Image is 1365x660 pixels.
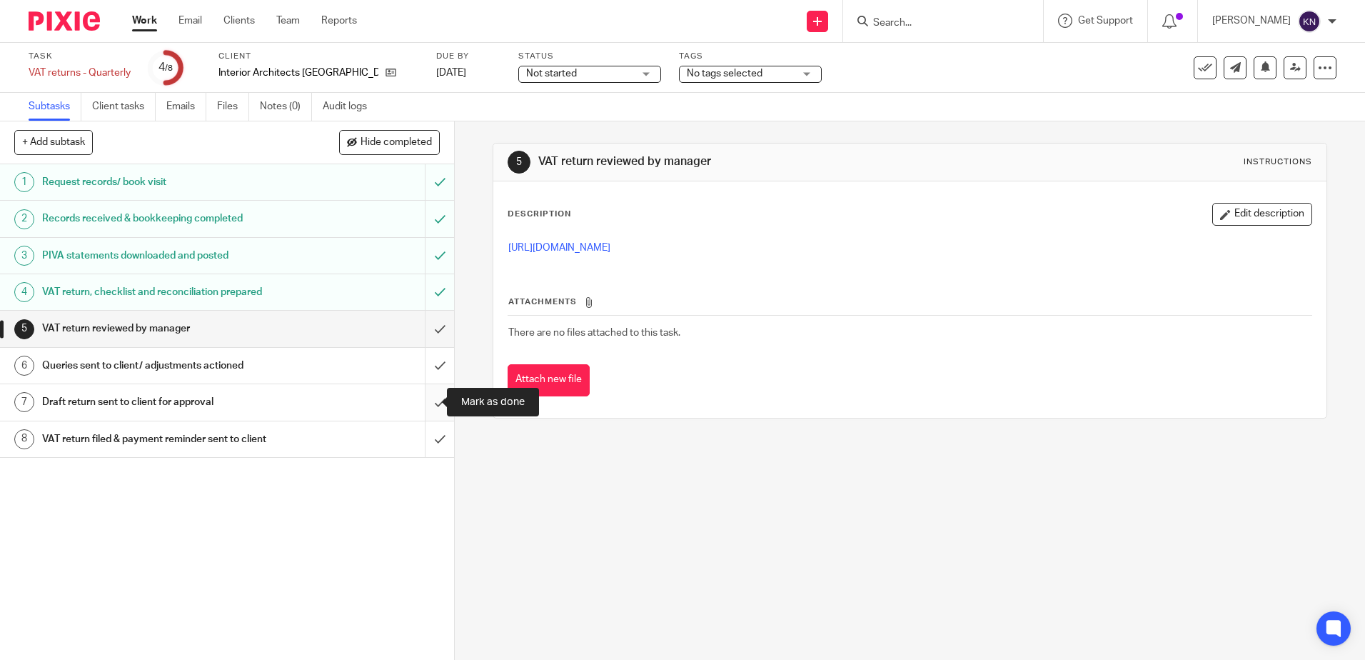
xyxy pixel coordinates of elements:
div: 6 [14,356,34,376]
a: Team [276,14,300,28]
a: Client tasks [92,93,156,121]
span: Get Support [1078,16,1133,26]
h1: VAT return filed & payment reminder sent to client [42,429,288,450]
a: [URL][DOMAIN_NAME] [508,243,610,253]
p: [PERSON_NAME] [1212,14,1291,28]
div: 8 [14,429,34,449]
a: Reports [321,14,357,28]
div: 7 [14,392,34,412]
small: /8 [165,64,173,72]
p: Description [508,209,571,220]
div: 2 [14,209,34,229]
a: Notes (0) [260,93,312,121]
span: Hide completed [361,137,432,149]
h1: Request records/ book visit [42,171,288,193]
h1: PIVA statements downloaded and posted [42,245,288,266]
label: Tags [679,51,822,62]
img: svg%3E [1298,10,1321,33]
a: Files [217,93,249,121]
div: 4 [158,59,173,76]
div: 5 [14,319,34,339]
div: Instructions [1244,156,1312,168]
a: Audit logs [323,93,378,121]
label: Task [29,51,131,62]
span: [DATE] [436,68,466,78]
h1: VAT return, checklist and reconciliation prepared [42,281,288,303]
h1: Records received & bookkeeping completed [42,208,288,229]
div: 4 [14,282,34,302]
a: Subtasks [29,93,81,121]
h1: Queries sent to client/ adjustments actioned [42,355,288,376]
input: Search [872,17,1000,30]
a: Email [178,14,202,28]
h1: Draft return sent to client for approval [42,391,288,413]
button: Edit description [1212,203,1312,226]
span: No tags selected [687,69,762,79]
div: 1 [14,172,34,192]
label: Status [518,51,661,62]
button: + Add subtask [14,130,93,154]
button: Attach new file [508,364,590,396]
div: VAT returns - Quarterly [29,66,131,80]
a: Work [132,14,157,28]
a: Emails [166,93,206,121]
label: Due by [436,51,500,62]
img: Pixie [29,11,100,31]
h1: VAT return reviewed by manager [538,154,940,169]
h1: VAT return reviewed by manager [42,318,288,339]
div: 3 [14,246,34,266]
span: Not started [526,69,577,79]
span: There are no files attached to this task. [508,328,680,338]
label: Client [218,51,418,62]
span: Attachments [508,298,577,306]
div: 5 [508,151,530,174]
a: Clients [223,14,255,28]
button: Hide completed [339,130,440,154]
p: Interior Architects [GEOGRAPHIC_DATA] [218,66,378,80]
